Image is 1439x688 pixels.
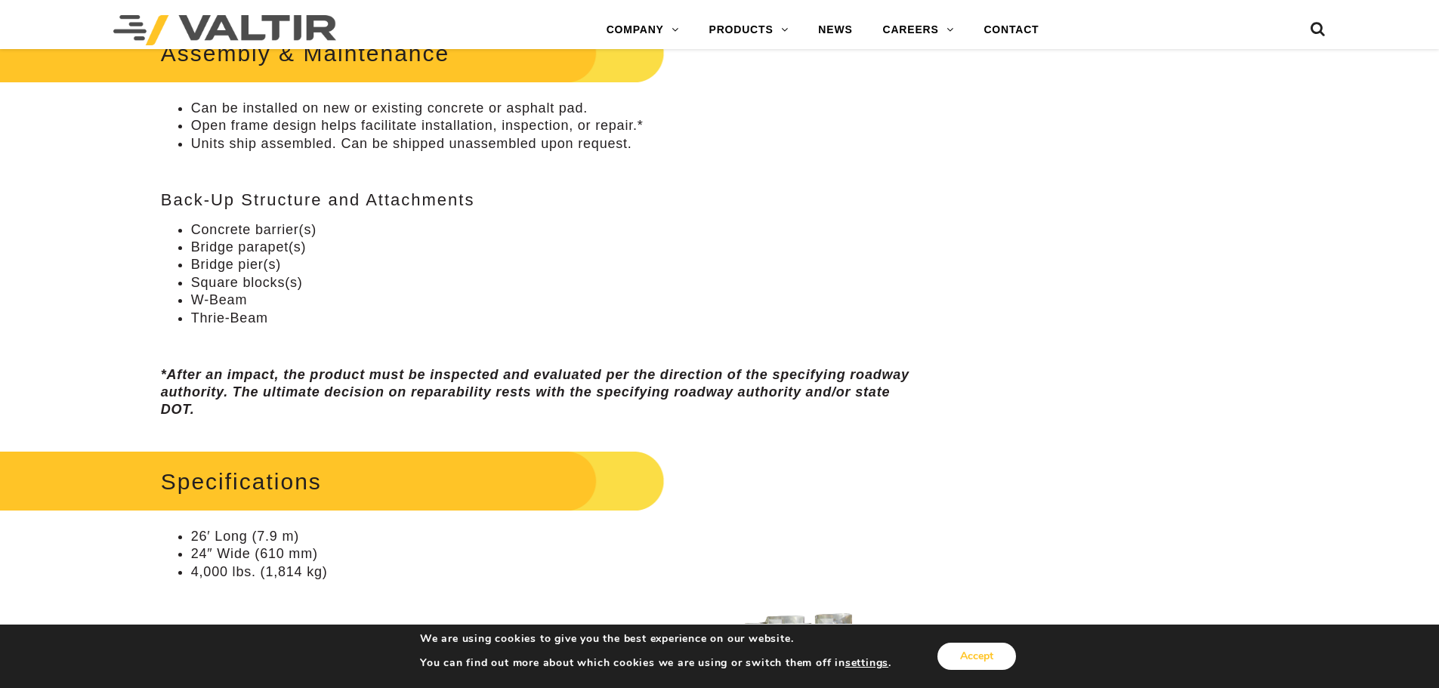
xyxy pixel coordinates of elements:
li: Can be installed on new or existing concrete or asphalt pad. [191,100,919,117]
button: settings [845,656,888,670]
li: Bridge parapet(s) [191,239,919,256]
a: PRODUCTS [694,15,804,45]
li: 4,000 lbs. (1,814 kg) [191,563,919,581]
li: Thrie-Beam [191,310,919,327]
li: 26′ Long (7.9 m) [191,528,919,545]
button: Accept [937,643,1016,670]
li: Bridge pier(s) [191,256,919,273]
li: 24″ Wide (610 mm) [191,545,919,563]
p: You can find out more about which cookies we are using or switch them off in . [420,656,891,670]
a: NEWS [803,15,867,45]
img: Valtir [113,15,336,45]
a: CONTACT [968,15,1054,45]
a: CAREERS [868,15,969,45]
li: W-Beam [191,292,919,309]
li: Square blocks(s) [191,274,919,292]
a: COMPANY [591,15,694,45]
em: *After an impact, the product must be inspected and evaluated per the direction of the specifying... [161,367,909,418]
p: We are using cookies to give you the best experience on our website. [420,632,891,646]
li: Open frame design helps facilitate installation, inspection, or repair.* [191,117,919,134]
li: Concrete barrier(s) [191,221,919,239]
h3: Back-Up Structure and Attachments [161,191,919,209]
li: Units ship assembled. Can be shipped unassembled upon request. [191,135,919,153]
